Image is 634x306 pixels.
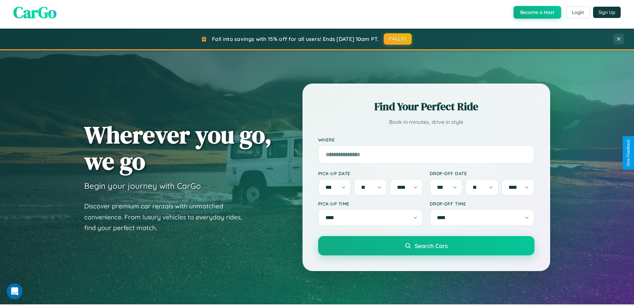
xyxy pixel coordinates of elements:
div: Give Feedback [626,140,631,166]
label: Drop-off Date [430,170,534,176]
button: Login [566,6,590,18]
iframe: Intercom live chat [7,283,23,299]
button: Become a Host [514,6,561,19]
h3: Begin your journey with CarGo [84,181,201,191]
h2: Find Your Perfect Ride [318,99,534,114]
p: Discover premium car rentals with unmatched convenience. From luxury vehicles to everyday rides, ... [84,201,251,233]
button: FALL15 [384,33,412,45]
span: Fall into savings with 15% off for all users! Ends [DATE] 10am PT. [212,36,379,42]
label: Pick-up Time [318,201,423,206]
label: Pick-up Date [318,170,423,176]
p: Book in minutes, drive in style [318,117,534,127]
button: Sign Up [593,7,621,18]
label: Drop-off Time [430,201,534,206]
button: Search Cars [318,236,534,255]
h1: Wherever you go, we go [84,122,272,174]
span: Search Cars [415,242,448,249]
label: Where [318,137,534,143]
span: CarGo [13,1,57,23]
